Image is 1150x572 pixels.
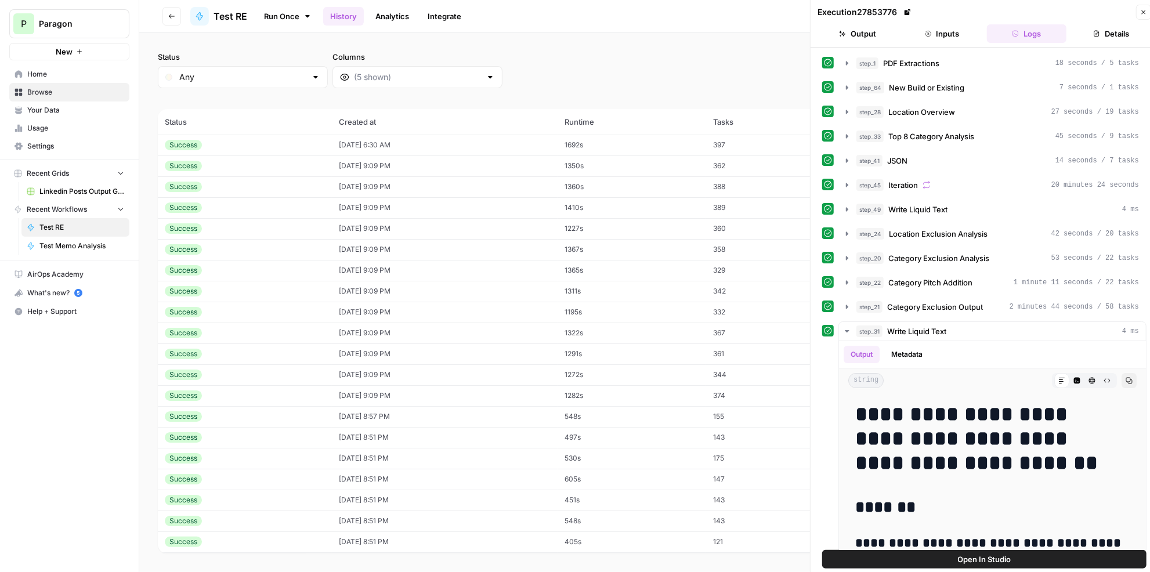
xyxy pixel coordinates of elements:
input: (5 shown) [354,71,481,83]
span: (76 records) [158,88,1131,109]
span: Open In Studio [958,553,1011,565]
button: Help + Support [9,302,129,321]
span: New Build or Existing [889,82,964,93]
button: New [9,43,129,60]
button: 7 seconds / 1 tasks [839,78,1146,97]
div: Success [165,244,202,255]
span: step_21 [856,301,883,313]
span: Category Exclusion Analysis [888,252,989,264]
div: Success [165,161,202,171]
text: 5 [77,290,79,296]
span: step_20 [856,252,884,264]
td: 405s [558,531,706,552]
span: Browse [27,87,124,97]
span: 14 seconds / 7 tasks [1055,155,1139,166]
div: Success [165,516,202,526]
span: step_49 [856,204,884,215]
a: 5 [74,289,82,297]
td: 143 [706,490,823,511]
td: [DATE] 9:09 PM [332,364,558,385]
a: Your Data [9,101,129,120]
div: Success [165,390,202,401]
td: 332 [706,302,823,323]
button: Inputs [902,24,982,43]
a: Test RE [21,218,129,237]
span: step_28 [856,106,884,118]
th: Created at [332,109,558,135]
td: 344 [706,364,823,385]
button: 42 seconds / 20 tasks [839,225,1146,243]
div: Success [165,265,202,276]
td: 1365s [558,260,706,281]
div: Success [165,453,202,464]
th: Runtime [558,109,706,135]
td: 397 [706,135,823,155]
a: Usage [9,119,129,137]
div: Success [165,328,202,338]
a: Settings [9,137,129,155]
td: 605s [558,469,706,490]
span: Write Liquid Text [888,204,948,215]
button: 27 seconds / 19 tasks [839,103,1146,121]
input: Any [179,71,306,83]
td: 374 [706,385,823,406]
td: [DATE] 8:51 PM [332,427,558,448]
div: What's new? [10,284,129,302]
a: Linkedin Posts Output Grid [21,182,129,201]
span: 18 seconds / 5 tasks [1055,58,1139,68]
td: 360 [706,218,823,239]
td: 388 [706,176,823,197]
td: 143 [706,511,823,531]
td: 389 [706,197,823,218]
span: 7 seconds / 1 tasks [1059,82,1139,93]
div: Success [165,537,202,547]
span: Usage [27,123,124,133]
div: Success [165,286,202,296]
td: 497s [558,427,706,448]
a: Browse [9,83,129,102]
a: AirOps Academy [9,265,129,284]
span: Test RE [39,222,124,233]
span: Recent Grids [27,168,69,179]
span: step_24 [856,228,884,240]
button: 4 ms [839,322,1146,341]
td: 143 [706,427,823,448]
span: Write Liquid Text [887,325,946,337]
span: Test Memo Analysis [39,241,124,251]
div: Success [165,411,202,422]
span: 42 seconds / 20 tasks [1051,229,1139,239]
td: 1272s [558,364,706,385]
span: step_64 [856,82,884,93]
span: Test RE [214,9,247,23]
span: Iteration [888,179,918,191]
span: Your Data [27,105,124,115]
span: step_41 [856,155,883,166]
td: [DATE] 8:51 PM [332,448,558,469]
button: Recent Workflows [9,201,129,218]
td: [DATE] 8:51 PM [332,490,558,511]
div: Success [165,307,202,317]
label: Status [158,51,328,63]
td: 155 [706,406,823,427]
div: Success [165,370,202,380]
td: [DATE] 9:09 PM [332,176,558,197]
span: step_33 [856,131,884,142]
button: Workspace: Paragon [9,9,129,38]
button: Recent Grids [9,165,129,182]
a: Home [9,65,129,84]
button: Output [818,24,898,43]
span: PDF Extractions [883,57,939,69]
span: 2 minutes 44 seconds / 58 tasks [1010,302,1139,312]
td: 530s [558,448,706,469]
button: 53 seconds / 22 tasks [839,249,1146,267]
button: Output [844,346,880,363]
button: 4 ms [839,200,1146,219]
th: Status [158,109,332,135]
td: [DATE] 8:57 PM [332,406,558,427]
td: 1360s [558,176,706,197]
span: Location Overview [888,106,955,118]
a: Test RE [190,7,247,26]
button: 14 seconds / 7 tasks [839,151,1146,170]
td: [DATE] 6:30 AM [332,135,558,155]
td: [DATE] 9:09 PM [332,197,558,218]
